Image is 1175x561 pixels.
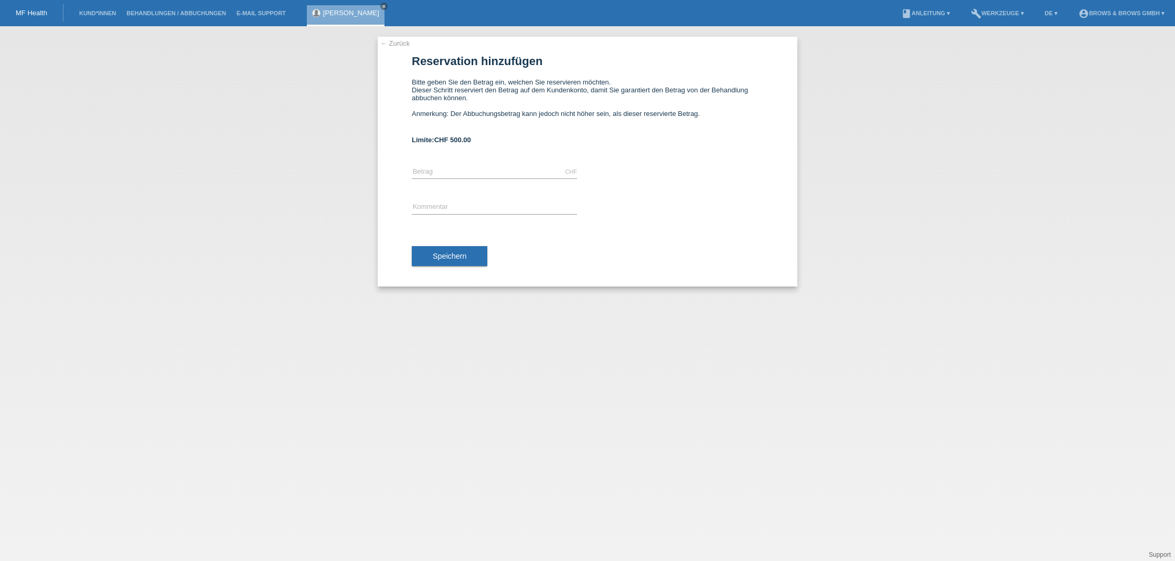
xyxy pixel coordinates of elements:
[1149,551,1171,558] a: Support
[412,55,763,68] h1: Reservation hinzufügen
[966,10,1029,16] a: buildWerkzeuge ▾
[412,246,487,266] button: Speichern
[16,9,47,17] a: MF Health
[380,3,388,10] a: close
[896,10,955,16] a: bookAnleitung ▾
[231,10,291,16] a: E-Mail Support
[412,136,471,144] b: Limite:
[434,136,471,144] span: CHF 500.00
[380,39,410,47] a: ← Zurück
[381,4,387,9] i: close
[323,9,379,17] a: [PERSON_NAME]
[1073,10,1170,16] a: account_circleBrows & Brows GmbH ▾
[1040,10,1063,16] a: DE ▾
[565,168,577,175] div: CHF
[971,8,981,19] i: build
[1078,8,1089,19] i: account_circle
[121,10,231,16] a: Behandlungen / Abbuchungen
[901,8,912,19] i: book
[74,10,121,16] a: Kund*innen
[412,78,763,125] div: Bitte geben Sie den Betrag ein, welchen Sie reservieren möchten. Dieser Schritt reserviert den Be...
[433,252,466,260] span: Speichern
